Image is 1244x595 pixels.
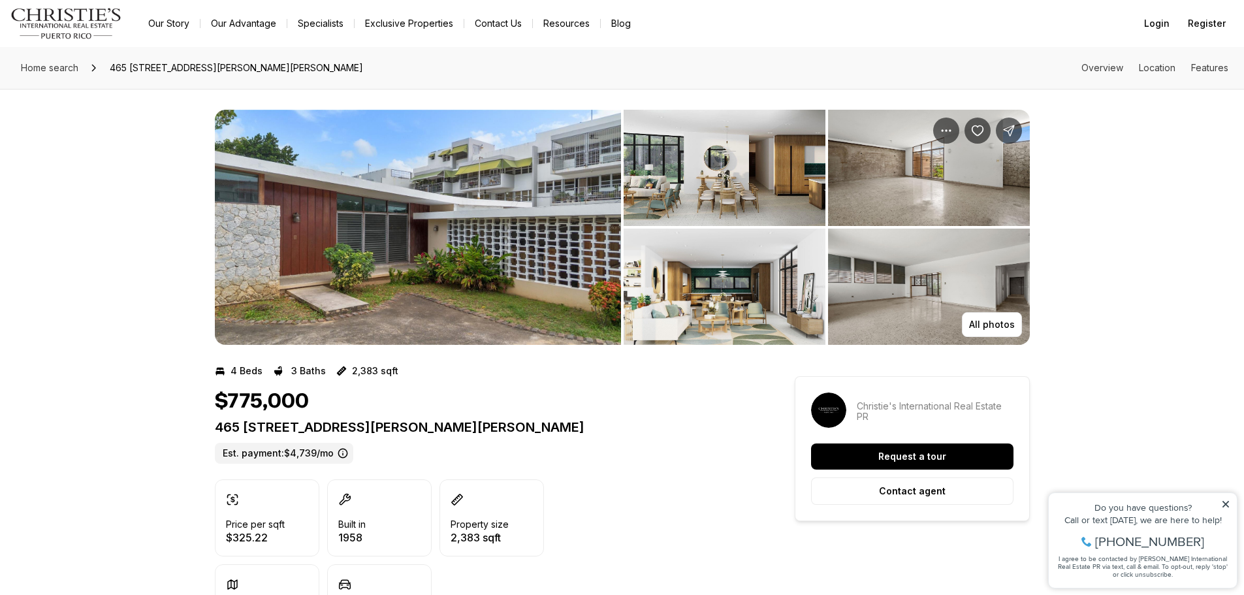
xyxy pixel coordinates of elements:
div: Call or text [DATE], we are here to help! [14,42,189,51]
span: Home search [21,62,78,73]
a: Skip to: Overview [1081,62,1123,73]
button: View image gallery [215,110,621,345]
p: 2,383 sqft [352,366,398,376]
p: $325.22 [226,532,285,543]
p: Property size [451,519,509,530]
button: Property options [933,118,959,144]
a: Resources [533,14,600,33]
button: Contact agent [811,477,1013,505]
img: logo [10,8,122,39]
li: 2 of 10 [624,110,1030,345]
a: Exclusive Properties [355,14,464,33]
span: Register [1188,18,1226,29]
p: 4 Beds [231,366,263,376]
button: Request a tour [811,443,1013,470]
button: View image gallery [624,229,825,345]
a: Home search [16,57,84,78]
a: Blog [601,14,641,33]
button: Register [1180,10,1234,37]
span: Login [1144,18,1170,29]
p: 2,383 sqft [451,532,509,543]
a: Specialists [287,14,354,33]
a: Skip to: Features [1191,62,1228,73]
a: Our Story [138,14,200,33]
p: 1958 [338,532,366,543]
span: [PHONE_NUMBER] [54,61,163,74]
p: All photos [969,319,1015,330]
button: View image gallery [828,110,1030,226]
p: Request a tour [878,451,946,462]
div: Do you have questions? [14,29,189,39]
a: Skip to: Location [1139,62,1175,73]
button: Contact Us [464,14,532,33]
p: 3 Baths [291,366,326,376]
nav: Page section menu [1081,63,1228,73]
span: 465 [STREET_ADDRESS][PERSON_NAME][PERSON_NAME] [104,57,368,78]
li: 1 of 10 [215,110,621,345]
label: Est. payment: $4,739/mo [215,443,353,464]
p: Price per sqft [226,519,285,530]
button: Save Property: 465 AVENIDA SAGRADO CORAZON [965,118,991,144]
p: Contact agent [879,486,946,496]
a: Our Advantage [200,14,287,33]
p: Christie's International Real Estate PR [857,401,1013,422]
div: Listing Photos [215,110,1030,345]
button: View image gallery [624,110,825,226]
button: View image gallery [828,229,1030,345]
button: Login [1136,10,1177,37]
button: Share Property: 465 AVENIDA SAGRADO CORAZON [996,118,1022,144]
h1: $775,000 [215,389,309,414]
button: All photos [962,312,1022,337]
p: 465 [STREET_ADDRESS][PERSON_NAME][PERSON_NAME] [215,419,748,435]
span: I agree to be contacted by [PERSON_NAME] International Real Estate PR via text, call & email. To ... [16,80,186,105]
p: Built in [338,519,366,530]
